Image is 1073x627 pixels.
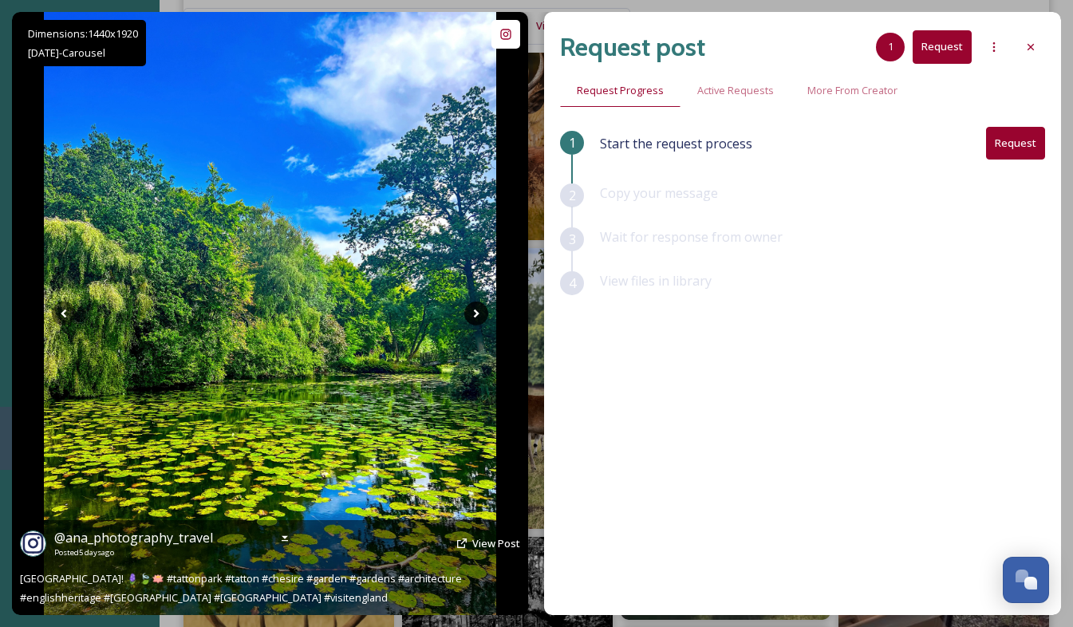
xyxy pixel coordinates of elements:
span: Active Requests [697,83,774,98]
span: Request Progress [577,83,664,98]
button: Request [986,127,1045,160]
span: 1 [569,133,576,152]
span: More From Creator [807,83,897,98]
span: [GEOGRAPHIC_DATA]! 🪻🍃🪷 #tattonpark #tatton #chesire #garden #gardens #architecture #englishherita... [20,571,464,605]
a: View Post [472,536,520,551]
span: Posted 5 days ago [54,547,213,558]
span: View files in library [600,272,712,290]
span: 1 [888,39,894,54]
span: Wait for response from owner [600,228,783,246]
h2: Request post [560,28,705,66]
span: 2 [569,186,576,205]
span: @ ana_photography_travel [54,529,213,546]
button: Open Chat [1003,557,1049,603]
a: @ana_photography_travel [54,528,213,547]
span: Start the request process [600,134,752,153]
span: Dimensions: 1440 x 1920 [28,26,138,41]
button: Request [913,30,972,63]
span: 4 [569,274,576,293]
span: [DATE] - Carousel [28,45,105,60]
span: 3 [569,230,576,249]
img: Tatton Park gardens! 🪻🍃🪷 #tattonpark #tatton #chesire #garden #gardens #architecture #englishheri... [44,12,496,615]
span: Copy your message [600,184,718,202]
